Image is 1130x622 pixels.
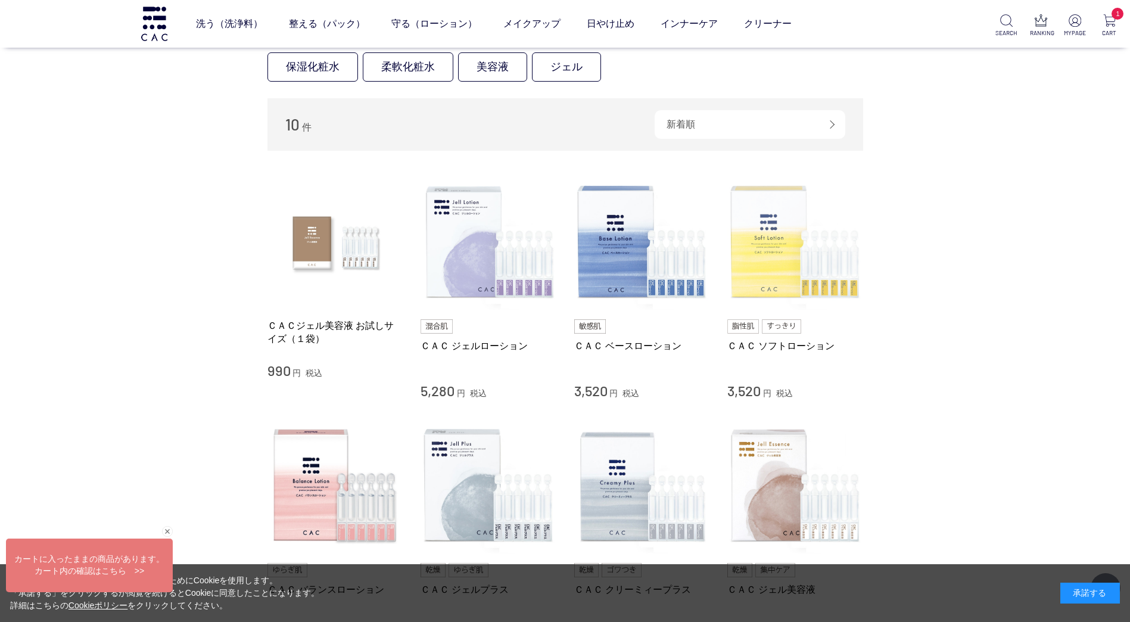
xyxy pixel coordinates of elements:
img: ＣＡＣジェル美容液 お試しサイズ（１袋） [267,175,403,310]
img: すっきり [762,319,801,334]
span: 3,520 [574,382,608,399]
a: 洗う（洗浄料） [196,7,263,41]
span: 税込 [776,388,793,398]
p: SEARCH [995,29,1017,38]
span: 円 [609,388,618,398]
span: 税込 [622,388,639,398]
p: CART [1098,29,1120,38]
a: 保湿化粧水 [267,52,358,82]
span: 円 [292,368,301,378]
a: ＣＡＣ ベースローション [574,340,710,352]
p: RANKING [1030,29,1052,38]
span: 件 [302,122,312,132]
img: ＣＡＣ バランスローション [267,418,403,554]
div: 新着順 [655,110,845,139]
span: 税込 [306,368,322,378]
a: 日やけ止め [587,7,634,41]
a: ＣＡＣ ソフトローション [727,340,863,352]
span: 円 [457,388,465,398]
img: 乾燥 [421,563,446,577]
a: 整える（パック） [289,7,365,41]
a: SEARCH [995,14,1017,38]
img: 敏感肌 [574,319,606,334]
a: 守る（ローション） [391,7,477,41]
img: 脂性肌 [727,319,759,334]
img: logo [139,7,169,41]
span: 3,520 [727,382,761,399]
span: 10 [285,115,300,133]
img: ＣＡＣ ジェル美容液 [727,418,863,554]
img: 混合肌 [421,319,453,334]
a: インナーケア [661,7,718,41]
img: ゆらぎ肌 [449,563,489,577]
img: 乾燥 [574,563,599,577]
span: 1 [1112,8,1123,20]
a: 美容液 [458,52,527,82]
a: RANKING [1030,14,1052,38]
a: ＣＡＣ ジェルローション [421,340,556,352]
a: メイクアップ [503,7,561,41]
img: ＣＡＣ クリーミィープラス [574,418,710,554]
a: 柔軟化粧水 [363,52,453,82]
img: ゆらぎ肌 [267,563,308,577]
img: ＣＡＣ ソフトローション [727,175,863,310]
a: クリーナー [744,7,792,41]
span: 990 [267,362,291,379]
img: 乾燥 [727,563,752,577]
img: ＣＡＣ ジェルプラス [421,418,556,554]
a: 1 CART [1098,14,1120,38]
a: ジェル [532,52,601,82]
img: 集中ケア [755,563,796,577]
a: Cookieポリシー [69,601,128,610]
div: 承諾する [1060,583,1120,604]
p: MYPAGE [1064,29,1086,38]
img: ゴワつき [602,563,642,577]
a: ＣＡＣジェル美容液 お試しサイズ（１袋） [267,319,403,345]
img: ＣＡＣ ジェルローション [421,175,556,310]
img: ＣＡＣ ベースローション [574,175,710,310]
span: 5,280 [421,382,455,399]
span: 円 [763,388,771,398]
a: MYPAGE [1064,14,1086,38]
span: 税込 [470,388,487,398]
